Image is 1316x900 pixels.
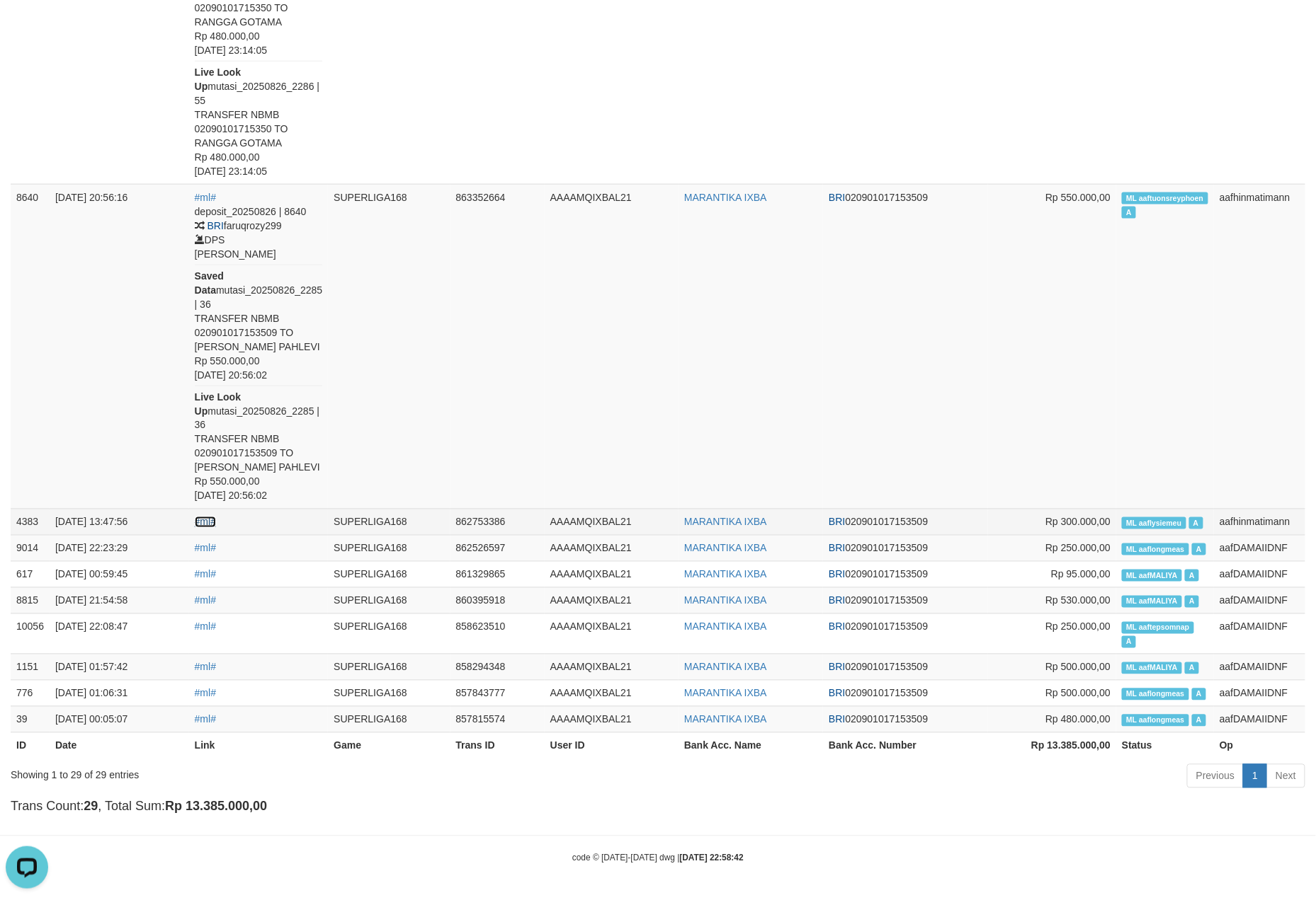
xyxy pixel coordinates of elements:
[450,509,545,535] td: 862753386
[1045,662,1111,673] span: Rp 500.000,00
[1266,764,1305,788] a: Next
[328,561,450,587] td: SUPERLIGA168
[50,654,189,680] td: [DATE] 01:57:42
[1214,613,1305,654] td: aafDAMAIIDNF
[1214,654,1305,680] td: aafDAMAIIDNF
[1045,688,1111,699] span: Rp 500.000,00
[195,67,241,92] b: Live Look Up
[823,184,988,509] td: 020901017153509
[1122,662,1182,674] span: Manually Linked by aafMALIYA
[195,391,241,417] b: Live Look Up
[11,613,50,654] td: 10056
[1185,570,1199,582] span: Approved
[450,654,545,680] td: 858294348
[545,613,679,654] td: AAAAMQIXBAL21
[50,509,189,535] td: [DATE] 13:47:56
[1192,715,1206,727] span: Approved
[545,184,679,509] td: AAAAMQIXBAL21
[1214,184,1305,509] td: aafhinmatimann
[195,714,216,725] a: #ml#
[829,543,845,554] span: BRI
[328,184,450,509] td: SUPERLIGA168
[11,800,1305,814] h4: Trans Count: , Total Sum:
[829,595,845,606] span: BRI
[1122,622,1194,634] span: Manually Linked by aaftepsomnap
[6,6,48,48] button: Open LiveChat chat widget
[823,613,988,654] td: 020901017153509
[50,561,189,587] td: [DATE] 00:59:45
[450,184,545,509] td: 863352664
[11,561,50,587] td: 617
[680,853,744,863] strong: [DATE] 22:58:42
[11,654,50,680] td: 1151
[1122,688,1189,700] span: Manually Linked by aaflongmeas
[1122,636,1136,648] span: Approved
[545,654,679,680] td: AAAAMQIXBAL21
[1122,570,1182,582] span: Manually Linked by aafMALIYA
[1045,517,1111,528] span: Rp 300.000,00
[829,621,845,633] span: BRI
[195,569,216,580] a: #ml#
[328,706,450,732] td: SUPERLIGA168
[328,587,450,613] td: SUPERLIGA168
[11,706,50,732] td: 39
[823,654,988,680] td: 020901017153509
[1116,732,1214,758] th: Status
[11,587,50,613] td: 8815
[50,587,189,613] td: [DATE] 21:54:58
[1214,587,1305,613] td: aafDAMAIIDNF
[829,569,845,580] span: BRI
[195,270,224,296] b: Saved Data
[1122,543,1189,555] span: Manually Linked by aaflongmeas
[823,732,988,758] th: Bank Acc. Number
[11,763,538,783] div: Showing 1 to 29 of 29 entries
[11,680,50,706] td: 776
[50,706,189,732] td: [DATE] 00:05:07
[684,543,767,554] a: MARANTIKA IXBA
[450,587,545,613] td: 860395918
[829,517,845,528] span: BRI
[84,800,98,814] strong: 29
[1122,517,1186,529] span: Manually Linked by aaflysiemeu
[450,706,545,732] td: 857815574
[50,184,189,509] td: [DATE] 20:56:16
[1185,662,1199,674] span: Approved
[328,613,450,654] td: SUPERLIGA168
[1051,569,1111,580] span: Rp 95.000,00
[1122,715,1189,727] span: Manually Linked by aaflongmeas
[195,204,323,503] div: deposit_20250826 | 8640 faruqrozy299 DPS [PERSON_NAME] mutasi_20250826_2285 | 36 TRANSFER NBMB 02...
[1122,207,1136,219] span: Approved
[823,509,988,535] td: 020901017153509
[195,192,216,203] a: #ml#
[11,509,50,535] td: 4383
[1185,596,1199,608] span: Approved
[684,192,767,203] a: MARANTIKA IXBA
[1045,192,1111,203] span: Rp 550.000,00
[572,853,744,863] small: code © [DATE]-[DATE] dwg |
[684,621,767,633] a: MARANTIKA IXBA
[679,732,823,758] th: Bank Acc. Name
[1045,621,1111,633] span: Rp 250.000,00
[50,680,189,706] td: [DATE] 01:06:31
[684,595,767,606] a: MARANTIKA IXBA
[328,654,450,680] td: SUPERLIGA168
[1214,561,1305,587] td: aafDAMAIIDNF
[1192,543,1206,555] span: Approved
[823,535,988,561] td: 020901017153509
[684,517,767,528] a: MARANTIKA IXBA
[328,509,450,535] td: SUPERLIGA168
[1045,714,1111,725] span: Rp 480.000,00
[545,561,679,587] td: AAAAMQIXBAL21
[1189,517,1203,529] span: Approved
[1031,740,1111,751] strong: Rp 13.385.000,00
[1122,596,1182,608] span: Manually Linked by aafMALIYA
[823,561,988,587] td: 020901017153509
[829,662,845,673] span: BRI
[1243,764,1267,788] a: 1
[450,535,545,561] td: 862526597
[50,613,189,654] td: [DATE] 22:08:47
[1122,192,1208,204] span: Manually Linked by aaftuonsreyphoen
[11,535,50,561] td: 9014
[328,680,450,706] td: SUPERLIGA168
[823,680,988,706] td: 020901017153509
